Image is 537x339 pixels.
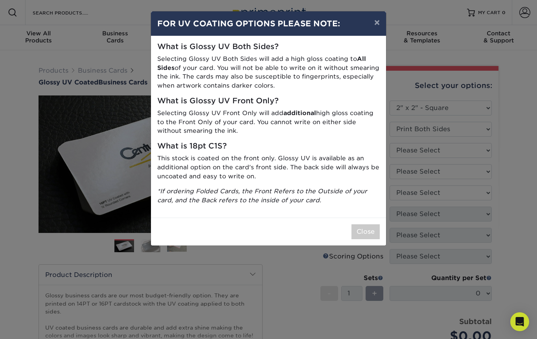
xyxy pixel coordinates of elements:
p: Selecting Glossy UV Both Sides will add a high gloss coating to of your card. You will not be abl... [157,55,380,90]
strong: All Sides [157,55,366,71]
h4: FOR UV COATING OPTIONS PLEASE NOTE: [157,18,380,29]
h5: What is Glossy UV Both Sides? [157,42,380,51]
p: This stock is coated on the front only. Glossy UV is available as an additional option on the car... [157,154,380,181]
i: *If ordering Folded Cards, the Front Refers to the Outside of your card, and the Back refers to t... [157,187,367,204]
strong: additional [283,109,316,117]
button: × [368,11,386,33]
h5: What is Glossy UV Front Only? [157,97,380,106]
h5: What is 18pt C1S? [157,142,380,151]
div: Open Intercom Messenger [510,312,529,331]
p: Selecting Glossy UV Front Only will add high gloss coating to the Front Only of your card. You ca... [157,109,380,136]
button: Close [351,224,380,239]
